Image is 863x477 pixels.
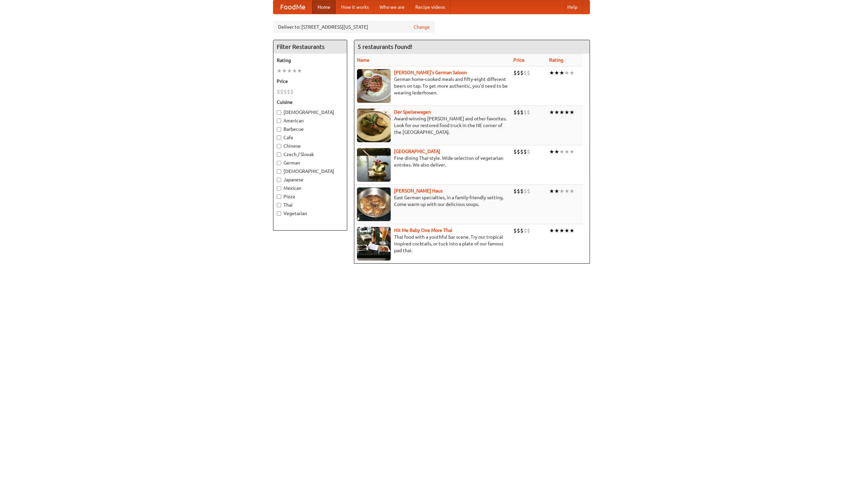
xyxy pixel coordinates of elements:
img: speisewagen.jpg [357,109,391,142]
a: Hit Me Baby One More Thai [394,228,452,233]
li: $ [524,227,527,234]
li: $ [527,227,530,234]
li: $ [513,148,517,155]
li: ★ [549,187,554,195]
li: $ [290,88,294,95]
li: $ [520,148,524,155]
li: ★ [569,148,574,155]
label: Japanese [277,176,344,183]
input: [DEMOGRAPHIC_DATA] [277,169,281,174]
p: Award-winning [PERSON_NAME] and other favorites. Look for our restored food truck in the NE corne... [357,115,508,136]
label: Mexican [277,185,344,191]
a: [PERSON_NAME] Haus [394,188,443,193]
label: Pizza [277,193,344,200]
p: German home-cooked meals and fifty-eight different beers on tap. To get more authentic, you'd nee... [357,76,508,96]
li: ★ [554,187,559,195]
input: American [277,119,281,123]
a: [GEOGRAPHIC_DATA] [394,149,440,154]
li: ★ [554,148,559,155]
input: Chinese [277,144,281,148]
li: ★ [292,67,297,74]
li: ★ [559,148,564,155]
li: ★ [569,187,574,195]
a: Name [357,57,369,63]
li: ★ [549,227,554,234]
label: [DEMOGRAPHIC_DATA] [277,168,344,175]
a: Price [513,57,525,63]
li: $ [280,88,284,95]
a: Rating [549,57,563,63]
input: German [277,161,281,165]
label: Chinese [277,143,344,149]
li: ★ [559,187,564,195]
label: Thai [277,202,344,208]
li: ★ [554,227,559,234]
a: Help [562,0,583,14]
img: satay.jpg [357,148,391,182]
label: German [277,159,344,166]
b: Der Speisewagen [394,109,431,115]
li: ★ [564,148,569,155]
li: ★ [282,67,287,74]
label: Cafe [277,134,344,141]
li: $ [520,69,524,77]
h5: Price [277,78,344,85]
a: Recipe videos [410,0,450,14]
input: [DEMOGRAPHIC_DATA] [277,110,281,115]
li: $ [517,187,520,195]
h4: Filter Restaurants [273,40,347,54]
li: ★ [287,67,292,74]
li: ★ [564,69,569,77]
p: East German specialties, in a family-friendly setting. Come warm up with our delicious soups. [357,194,508,208]
input: Thai [277,203,281,207]
label: Czech / Slovak [277,151,344,158]
li: ★ [277,67,282,74]
li: ★ [549,69,554,77]
li: ★ [554,109,559,116]
li: ★ [559,69,564,77]
li: ★ [564,227,569,234]
input: Pizza [277,195,281,199]
li: $ [513,109,517,116]
h5: Cuisine [277,99,344,106]
input: Cafe [277,136,281,140]
input: Mexican [277,186,281,190]
a: Home [312,0,336,14]
li: ★ [549,109,554,116]
img: babythai.jpg [357,227,391,261]
li: ★ [569,69,574,77]
li: ★ [297,67,302,74]
li: $ [524,109,527,116]
li: $ [520,187,524,195]
li: $ [527,187,530,195]
p: Thai food with a youthful bar scene. Try our tropical inspired cocktails, or tuck into a plate of... [357,234,508,254]
li: ★ [569,227,574,234]
li: $ [517,69,520,77]
li: ★ [549,148,554,155]
p: Fine dining Thai-style. Wide selection of vegetarian entrées. We also deliver. [357,155,508,168]
b: [PERSON_NAME]'s German Saloon [394,70,467,75]
li: $ [277,88,280,95]
li: $ [524,148,527,155]
li: $ [517,227,520,234]
li: $ [527,69,530,77]
li: ★ [559,109,564,116]
a: FoodMe [273,0,312,14]
label: Vegetarian [277,210,344,217]
li: $ [287,88,290,95]
li: $ [520,227,524,234]
li: ★ [554,69,559,77]
li: ★ [564,187,569,195]
input: Czech / Slovak [277,152,281,157]
li: ★ [569,109,574,116]
li: $ [524,187,527,195]
li: $ [513,69,517,77]
ng-pluralize: 5 restaurants found! [358,43,412,50]
li: $ [517,109,520,116]
label: Barbecue [277,126,344,132]
input: Japanese [277,178,281,182]
li: $ [527,109,530,116]
a: How it works [336,0,374,14]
